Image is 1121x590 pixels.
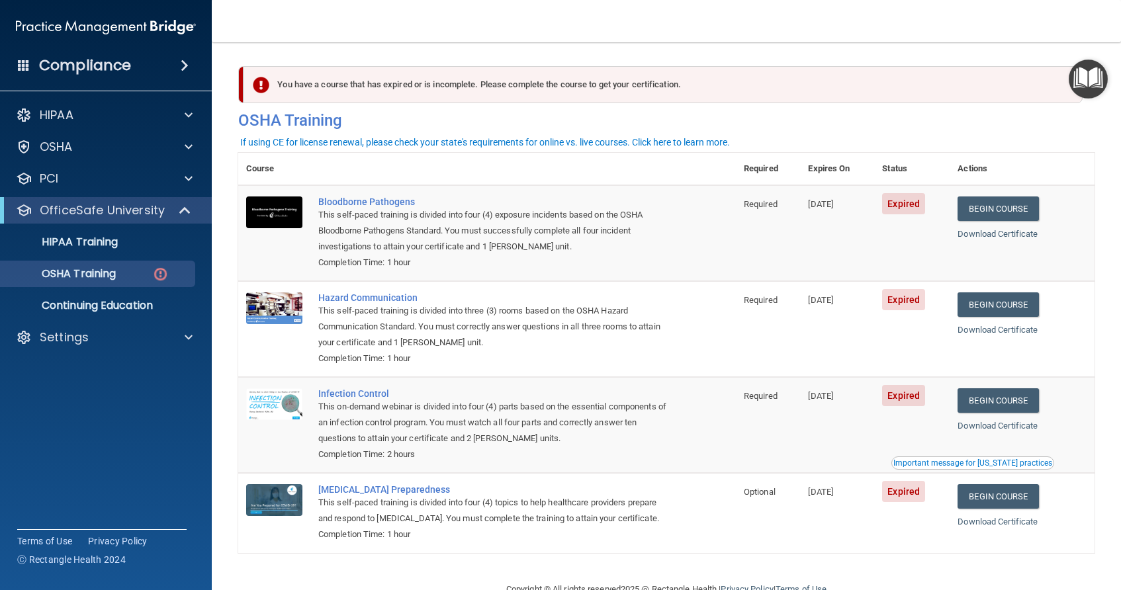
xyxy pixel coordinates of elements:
[9,235,118,249] p: HIPAA Training
[736,153,800,185] th: Required
[240,138,730,147] div: If using CE for license renewal, please check your state's requirements for online vs. live cours...
[318,388,670,399] a: Infection Control
[958,196,1038,221] a: Begin Course
[958,388,1038,413] a: Begin Course
[318,292,670,303] a: Hazard Communication
[16,107,193,123] a: HIPAA
[318,255,670,271] div: Completion Time: 1 hour
[16,139,193,155] a: OSHA
[318,399,670,446] div: This on-demand webinar is divided into four (4) parts based on the essential components of an inf...
[808,487,833,497] span: [DATE]
[318,207,670,255] div: This self-paced training is divided into four (4) exposure incidents based on the OSHA Bloodborne...
[744,295,778,305] span: Required
[744,391,778,401] span: Required
[808,391,833,401] span: [DATE]
[253,77,269,93] img: exclamation-circle-solid-danger.72ef9ffc.png
[17,534,72,548] a: Terms of Use
[744,199,778,209] span: Required
[1069,60,1108,99] button: Open Resource Center
[16,171,193,187] a: PCI
[882,193,925,214] span: Expired
[16,202,192,218] a: OfficeSafe University
[9,299,189,312] p: Continuing Education
[17,553,126,566] span: Ⓒ Rectangle Health 2024
[958,421,1038,431] a: Download Certificate
[318,495,670,527] div: This self-paced training is divided into four (4) topics to help healthcare providers prepare and...
[40,171,58,187] p: PCI
[238,153,310,185] th: Course
[318,446,670,462] div: Completion Time: 2 hours
[40,139,73,155] p: OSHA
[152,266,169,282] img: danger-circle.6113f641.png
[808,199,833,209] span: [DATE]
[88,534,148,548] a: Privacy Policy
[874,153,950,185] th: Status
[16,14,196,40] img: PMB logo
[318,351,670,366] div: Completion Time: 1 hour
[893,459,1052,467] div: Important message for [US_STATE] practices
[16,329,193,345] a: Settings
[800,153,874,185] th: Expires On
[808,295,833,305] span: [DATE]
[958,325,1038,335] a: Download Certificate
[39,56,131,75] h4: Compliance
[318,484,670,495] a: [MEDICAL_DATA] Preparedness
[958,517,1038,527] a: Download Certificate
[9,267,116,280] p: OSHA Training
[40,329,89,345] p: Settings
[318,527,670,542] div: Completion Time: 1 hour
[950,153,1095,185] th: Actions
[318,196,670,207] a: Bloodborne Pathogens
[744,487,776,497] span: Optional
[882,289,925,310] span: Expired
[238,111,1095,130] h4: OSHA Training
[958,484,1038,509] a: Begin Course
[40,202,165,218] p: OfficeSafe University
[882,481,925,502] span: Expired
[318,303,670,351] div: This self-paced training is divided into three (3) rooms based on the OSHA Hazard Communication S...
[40,107,73,123] p: HIPAA
[238,136,732,149] button: If using CE for license renewal, please check your state's requirements for online vs. live cours...
[244,66,1083,103] div: You have a course that has expired or is incomplete. Please complete the course to get your certi...
[891,456,1054,470] button: Read this if you are a dental practitioner in the state of CA
[958,229,1038,239] a: Download Certificate
[882,385,925,406] span: Expired
[958,292,1038,317] a: Begin Course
